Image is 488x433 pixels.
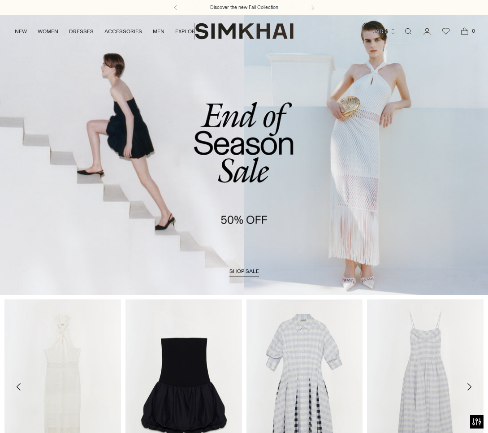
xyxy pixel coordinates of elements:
[456,22,474,40] a: Open cart modal
[15,22,27,41] a: NEW
[372,22,396,41] button: USD $
[399,22,417,40] a: Open search modal
[459,377,479,397] button: Move to next carousel slide
[469,27,477,35] span: 0
[104,22,142,41] a: ACCESSORIES
[9,377,29,397] button: Move to previous carousel slide
[195,22,294,40] a: SIMKHAI
[210,4,278,11] a: Discover the new Fall Collection
[153,22,164,41] a: MEN
[69,22,94,41] a: DRESSES
[229,268,259,277] a: shop sale
[175,22,199,41] a: EXPLORE
[229,268,259,274] span: shop sale
[437,22,455,40] a: Wishlist
[38,22,58,41] a: WOMEN
[418,22,436,40] a: Go to the account page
